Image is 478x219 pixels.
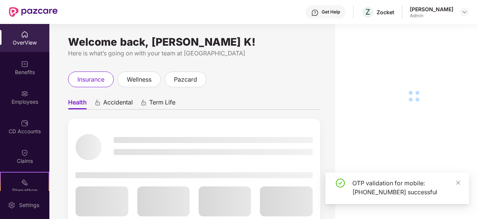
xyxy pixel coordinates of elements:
span: Z [365,7,370,16]
div: Here is what’s going on with your team at [GEOGRAPHIC_DATA] [68,49,320,58]
span: pazcard [174,75,197,84]
span: Health [68,98,87,109]
img: svg+xml;base64,PHN2ZyBpZD0iRHJvcGRvd24tMzJ4MzIiIHhtbG5zPSJodHRwOi8vd3d3LnczLm9yZy8yMDAwL3N2ZyIgd2... [462,9,468,15]
span: insurance [77,75,104,84]
span: Accidental [103,98,133,109]
span: Term Life [149,98,175,109]
div: Settings [17,201,42,209]
img: svg+xml;base64,PHN2ZyBpZD0iSG9tZSIgeG1sbnM9Imh0dHA6Ly93d3cudzMub3JnLzIwMDAvc3ZnIiB3aWR0aD0iMjAiIG... [21,31,28,38]
img: svg+xml;base64,PHN2ZyBpZD0iRW1wbG95ZWVzIiB4bWxucz0iaHR0cDovL3d3dy53My5vcmcvMjAwMC9zdmciIHdpZHRoPS... [21,90,28,97]
div: animation [140,99,147,106]
img: svg+xml;base64,PHN2ZyB4bWxucz0iaHR0cDovL3d3dy53My5vcmcvMjAwMC9zdmciIHdpZHRoPSIyMSIgaGVpZ2h0PSIyMC... [21,179,28,186]
div: Zocket [377,9,394,16]
img: svg+xml;base64,PHN2ZyBpZD0iQ0RfQWNjb3VudHMiIGRhdGEtbmFtZT0iQ0QgQWNjb3VudHMiIHhtbG5zPSJodHRwOi8vd3... [21,119,28,127]
div: animation [94,99,101,106]
div: Get Help [322,9,340,15]
div: Admin [410,13,453,19]
span: close [456,180,461,185]
div: [PERSON_NAME] [410,6,453,13]
span: wellness [127,75,151,84]
img: New Pazcare Logo [9,7,58,17]
img: svg+xml;base64,PHN2ZyBpZD0iQmVuZWZpdHMiIHhtbG5zPSJodHRwOi8vd3d3LnczLm9yZy8yMDAwL3N2ZyIgd2lkdGg9Ij... [21,60,28,68]
img: svg+xml;base64,PHN2ZyBpZD0iQ2xhaW0iIHhtbG5zPSJodHRwOi8vd3d3LnczLm9yZy8yMDAwL3N2ZyIgd2lkdGg9IjIwIi... [21,149,28,156]
div: Welcome back, [PERSON_NAME] K! [68,39,320,45]
img: svg+xml;base64,PHN2ZyBpZD0iSGVscC0zMngzMiIgeG1sbnM9Imh0dHA6Ly93d3cudzMub3JnLzIwMDAvc3ZnIiB3aWR0aD... [311,9,319,16]
img: svg+xml;base64,PHN2ZyBpZD0iU2V0dGluZy0yMHgyMCIgeG1sbnM9Imh0dHA6Ly93d3cudzMub3JnLzIwMDAvc3ZnIiB3aW... [8,201,15,209]
div: Stepathon [1,187,49,194]
div: OTP validation for mobile: [PHONE_NUMBER] successful [352,179,460,197]
span: check-circle [336,179,345,188]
